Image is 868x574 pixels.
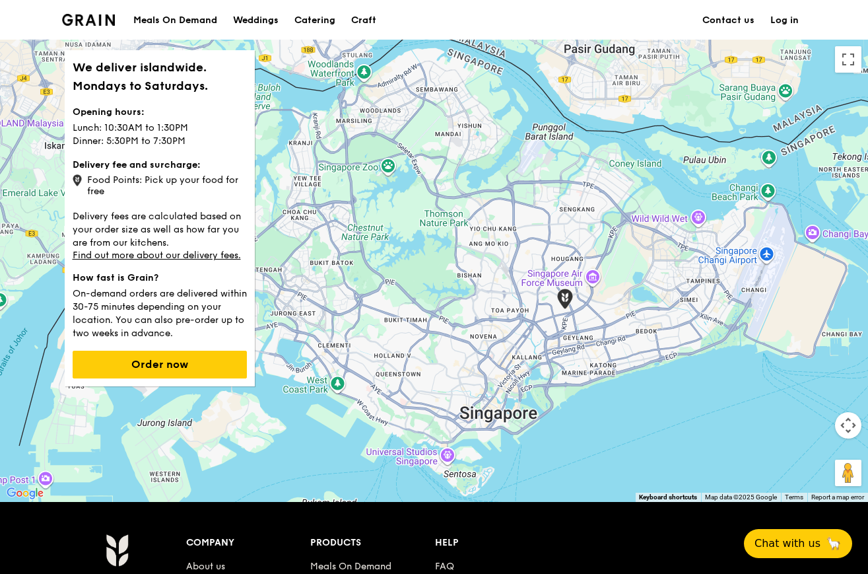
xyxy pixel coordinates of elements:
p: On-demand orders are delivered within 30-75 minutes depending on your location. You can also pre-... [73,285,247,340]
strong: Delivery fee and surcharge: [73,159,201,170]
div: Food Points: Pick up your food for free [73,172,247,197]
img: Grain [106,534,129,567]
img: Google [3,485,47,502]
a: Log in [762,1,807,40]
div: Meals On Demand [133,1,217,40]
div: Catering [294,1,335,40]
span: Chat with us [754,536,820,552]
strong: Opening hours: [73,106,145,118]
strong: How fast is Grain? [73,272,158,283]
button: Chat with us🦙 [744,529,852,558]
span: Map data ©2025 Google [705,493,777,501]
p: Lunch: 10:30AM to 1:30PM Dinner: 5:30PM to 7:30PM [73,119,247,148]
h1: We deliver islandwide. Mondays to Saturdays. [73,58,247,95]
div: Craft [351,1,376,40]
p: Delivery fees are calculated based on your order size as well as how far you are from our kitchens. [73,207,247,250]
span: 🦙 [826,536,842,552]
a: About us [186,561,225,572]
a: Weddings [225,1,286,40]
a: Terms [785,493,803,501]
a: Contact us [694,1,762,40]
img: icon-grain-marker.0ca718ca.png [73,174,82,186]
div: Products [310,534,435,552]
a: FAQ [435,561,454,572]
a: Report a map error [811,493,864,501]
a: Catering [286,1,343,40]
a: Order now [73,359,247,371]
div: Help [435,534,560,552]
button: Order now [73,351,247,378]
a: Meals On Demand [310,561,391,572]
button: Keyboard shortcuts [639,493,697,502]
img: Grain [62,14,116,26]
button: Map camera controls [835,412,861,439]
a: Open this area in Google Maps (opens a new window) [3,485,47,502]
a: Find out more about our delivery fees. [73,250,241,261]
div: Company [186,534,311,552]
a: Craft [343,1,384,40]
div: Weddings [233,1,279,40]
button: Toggle fullscreen view [835,46,861,73]
button: Drag Pegman onto the map to open Street View [835,460,861,486]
